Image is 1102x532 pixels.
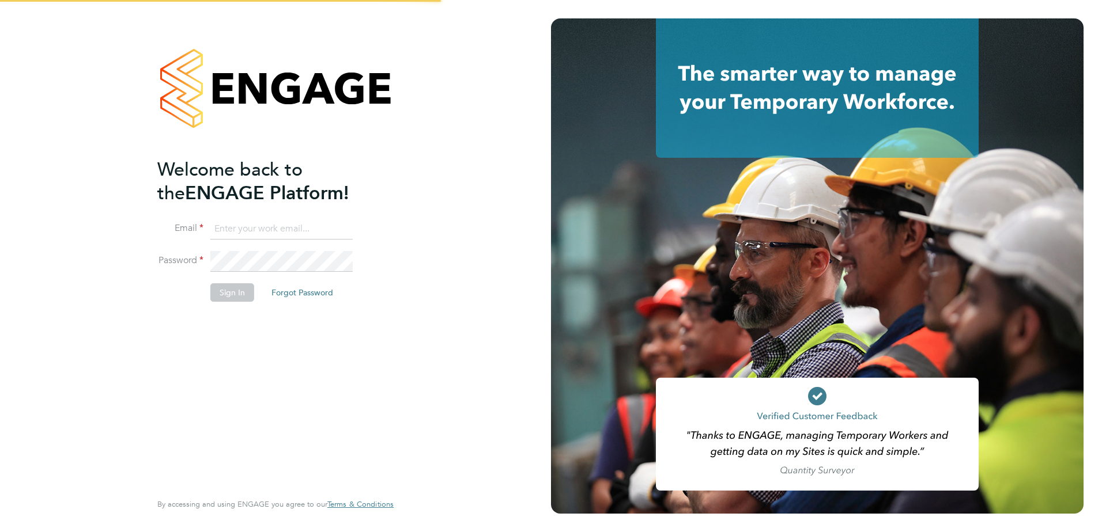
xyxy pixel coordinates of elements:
[210,219,353,240] input: Enter your work email...
[210,283,254,302] button: Sign In
[157,254,203,267] label: Password
[262,283,342,302] button: Forgot Password
[157,158,303,204] span: Welcome back to the
[327,500,394,509] a: Terms & Conditions
[157,222,203,234] label: Email
[157,158,382,205] h2: ENGAGE Platform!
[157,499,394,509] span: By accessing and using ENGAGE you agree to our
